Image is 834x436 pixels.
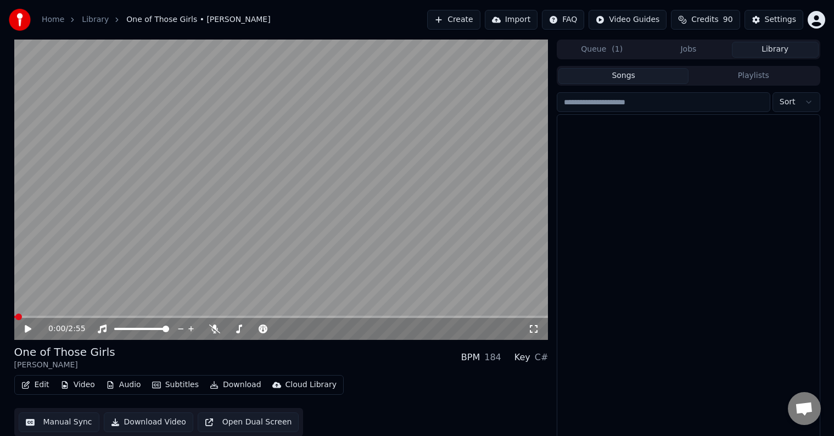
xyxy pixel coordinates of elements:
[671,10,740,30] button: Credits90
[9,9,31,31] img: youka
[461,351,480,364] div: BPM
[14,360,115,371] div: [PERSON_NAME]
[56,377,99,393] button: Video
[82,14,109,25] a: Library
[68,323,85,334] span: 2:55
[485,10,538,30] button: Import
[542,10,584,30] button: FAQ
[205,377,266,393] button: Download
[558,42,645,58] button: Queue
[689,68,819,84] button: Playlists
[198,412,299,432] button: Open Dual Screen
[126,14,270,25] span: One of Those Girls • [PERSON_NAME]
[514,351,530,364] div: Key
[732,42,819,58] button: Library
[691,14,718,25] span: Credits
[14,344,115,360] div: One of Those Girls
[286,379,337,390] div: Cloud Library
[788,392,821,425] a: Open chat
[19,412,99,432] button: Manual Sync
[765,14,796,25] div: Settings
[535,351,548,364] div: C#
[42,14,64,25] a: Home
[102,377,145,393] button: Audio
[48,323,75,334] div: /
[148,377,203,393] button: Subtitles
[558,68,689,84] button: Songs
[745,10,803,30] button: Settings
[48,323,65,334] span: 0:00
[612,44,623,55] span: ( 1 )
[780,97,796,108] span: Sort
[723,14,733,25] span: 90
[645,42,732,58] button: Jobs
[589,10,667,30] button: Video Guides
[42,14,271,25] nav: breadcrumb
[427,10,480,30] button: Create
[484,351,501,364] div: 184
[17,377,54,393] button: Edit
[104,412,193,432] button: Download Video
